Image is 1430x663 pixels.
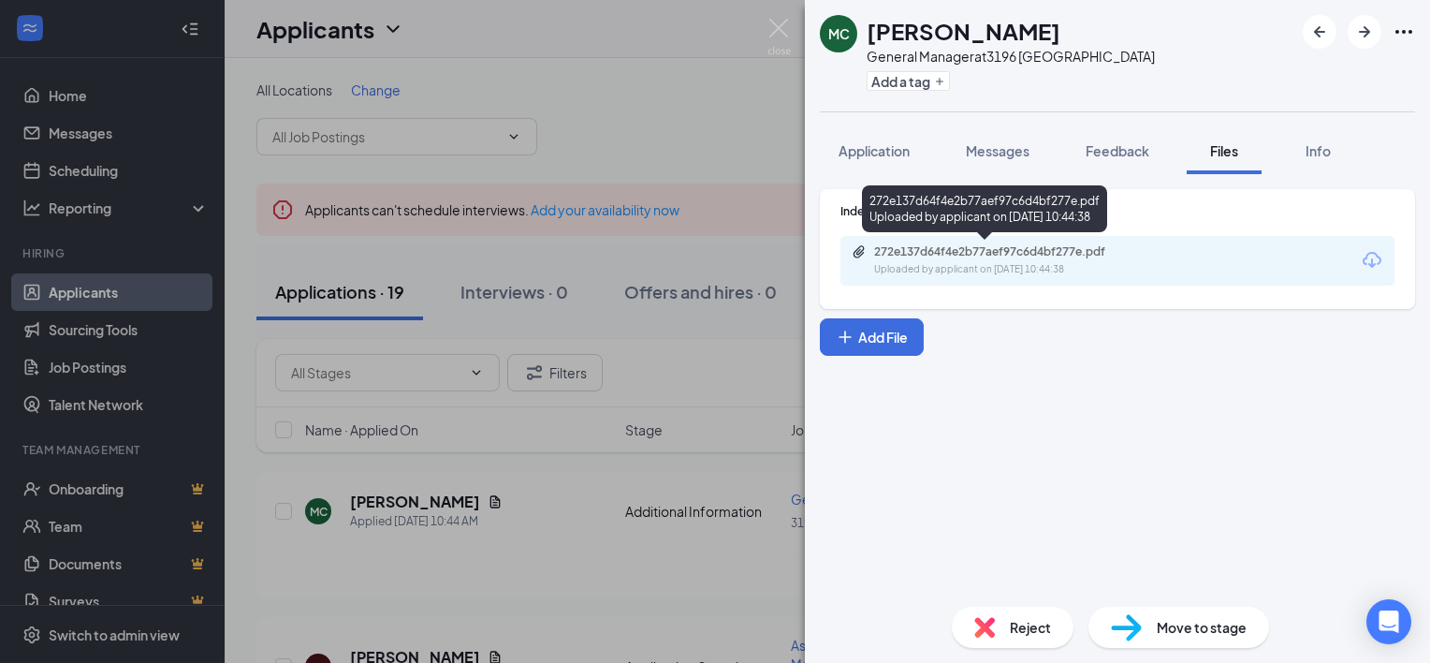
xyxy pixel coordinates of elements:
[1308,21,1331,43] svg: ArrowLeftNew
[867,15,1060,47] h1: [PERSON_NAME]
[874,244,1136,259] div: 272e137d64f4e2b77aef97c6d4bf277e.pdf
[867,47,1155,66] div: General Manager at 3196 [GEOGRAPHIC_DATA]
[862,185,1107,232] div: 272e137d64f4e2b77aef97c6d4bf277e.pdf Uploaded by applicant on [DATE] 10:44:38
[1353,21,1376,43] svg: ArrowRight
[1393,21,1415,43] svg: Ellipses
[1210,142,1238,159] span: Files
[874,262,1155,277] div: Uploaded by applicant on [DATE] 10:44:38
[852,244,867,259] svg: Paperclip
[1361,249,1383,272] svg: Download
[1303,15,1336,49] button: ArrowLeftNew
[840,203,1394,219] div: Indeed Resume
[1306,142,1331,159] span: Info
[828,24,850,43] div: MC
[836,328,854,346] svg: Plus
[820,318,924,356] button: Add FilePlus
[839,142,910,159] span: Application
[1157,617,1247,638] span: Move to stage
[1366,599,1411,644] div: Open Intercom Messenger
[934,76,945,87] svg: Plus
[867,71,950,91] button: PlusAdd a tag
[966,142,1029,159] span: Messages
[1010,617,1051,638] span: Reject
[1086,142,1149,159] span: Feedback
[1348,15,1381,49] button: ArrowRight
[852,244,1155,277] a: Paperclip272e137d64f4e2b77aef97c6d4bf277e.pdfUploaded by applicant on [DATE] 10:44:38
